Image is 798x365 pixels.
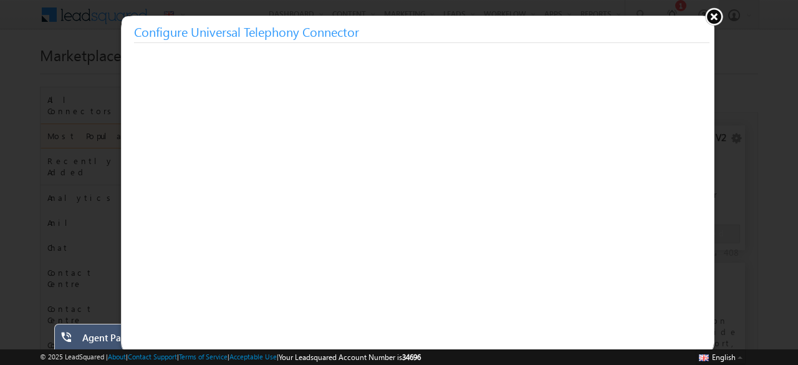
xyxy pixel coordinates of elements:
span: © 2025 LeadSquared | | | | | [40,351,421,363]
div: Agent Panel Success [82,332,203,349]
a: Terms of Service [179,353,228,361]
a: Acceptable Use [229,353,277,361]
span: Your Leadsquared Account Number is [279,353,421,362]
span: 34696 [402,353,421,362]
a: About [108,353,126,361]
a: Contact Support [128,353,177,361]
h3: Configure Universal Telephony Connector [134,21,709,43]
button: English [696,349,746,364]
span: English [712,353,736,362]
